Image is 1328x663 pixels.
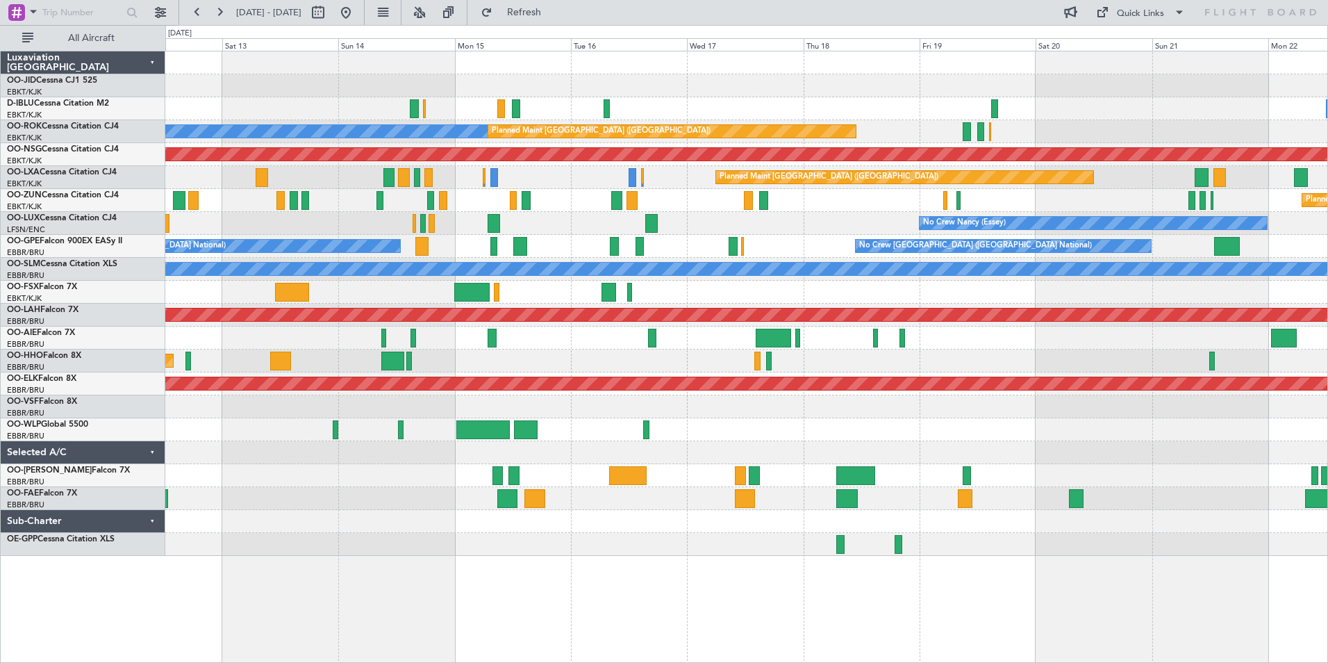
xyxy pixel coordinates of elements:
[1117,7,1164,21] div: Quick Links
[474,1,558,24] button: Refresh
[236,6,301,19] span: [DATE] - [DATE]
[7,466,130,475] a: OO-[PERSON_NAME]Falcon 7X
[7,431,44,441] a: EBBR/BRU
[687,38,803,51] div: Wed 17
[495,8,554,17] span: Refresh
[7,375,76,383] a: OO-ELKFalcon 8X
[7,191,42,199] span: OO-ZUN
[7,202,42,212] a: EBKT/KJK
[7,329,37,337] span: OO-AIE
[7,398,77,406] a: OO-VSFFalcon 8X
[492,121,711,142] div: Planned Maint [GEOGRAPHIC_DATA] ([GEOGRAPHIC_DATA])
[7,339,44,350] a: EBBR/BRU
[7,362,44,373] a: EBBR/BRU
[7,283,77,291] a: OO-FSXFalcon 7X
[7,237,122,245] a: OO-GPEFalcon 900EX EASy II
[7,247,44,258] a: EBBR/BRU
[7,99,109,108] a: D-IBLUCessna Citation M2
[7,398,39,406] span: OO-VSF
[7,293,42,304] a: EBKT/KJK
[7,156,42,166] a: EBKT/KJK
[7,306,78,314] a: OO-LAHFalcon 7X
[7,224,45,235] a: LFSN/ENC
[7,214,117,222] a: OO-LUXCessna Citation CJ4
[455,38,571,51] div: Mon 15
[36,33,147,43] span: All Aircraft
[7,99,34,108] span: D-IBLU
[7,477,44,487] a: EBBR/BRU
[7,420,41,429] span: OO-WLP
[7,466,92,475] span: OO-[PERSON_NAME]
[1036,38,1152,51] div: Sat 20
[7,306,40,314] span: OO-LAH
[7,145,119,154] a: OO-NSGCessna Citation CJ4
[804,38,920,51] div: Thu 18
[7,270,44,281] a: EBBR/BRU
[7,385,44,395] a: EBBR/BRU
[7,110,42,120] a: EBKT/KJK
[7,283,39,291] span: OO-FSX
[923,213,1006,234] div: No Crew Nancy (Essey)
[7,133,42,143] a: EBKT/KJK
[7,535,115,543] a: OE-GPPCessna Citation XLS
[859,236,1092,256] div: No Crew [GEOGRAPHIC_DATA] ([GEOGRAPHIC_DATA] National)
[720,167,938,188] div: Planned Maint [GEOGRAPHIC_DATA] ([GEOGRAPHIC_DATA])
[7,316,44,327] a: EBBR/BRU
[7,408,44,418] a: EBBR/BRU
[7,535,38,543] span: OE-GPP
[7,500,44,510] a: EBBR/BRU
[7,145,42,154] span: OO-NSG
[7,489,39,498] span: OO-FAE
[7,122,42,131] span: OO-ROK
[7,122,119,131] a: OO-ROKCessna Citation CJ4
[7,489,77,498] a: OO-FAEFalcon 7X
[7,420,88,429] a: OO-WLPGlobal 5500
[7,76,36,85] span: OO-JID
[42,2,122,23] input: Trip Number
[1152,38,1268,51] div: Sun 21
[7,352,81,360] a: OO-HHOFalcon 8X
[7,87,42,97] a: EBKT/KJK
[7,352,43,360] span: OO-HHO
[7,237,40,245] span: OO-GPE
[168,28,192,40] div: [DATE]
[7,260,40,268] span: OO-SLM
[7,168,117,177] a: OO-LXACessna Citation CJ4
[571,38,687,51] div: Tue 16
[7,329,75,337] a: OO-AIEFalcon 7X
[222,38,338,51] div: Sat 13
[920,38,1036,51] div: Fri 19
[7,179,42,189] a: EBKT/KJK
[7,76,97,85] a: OO-JIDCessna CJ1 525
[1089,1,1192,24] button: Quick Links
[338,38,454,51] div: Sun 14
[15,27,151,49] button: All Aircraft
[7,191,119,199] a: OO-ZUNCessna Citation CJ4
[7,260,117,268] a: OO-SLMCessna Citation XLS
[7,375,38,383] span: OO-ELK
[7,168,40,177] span: OO-LXA
[7,214,40,222] span: OO-LUX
